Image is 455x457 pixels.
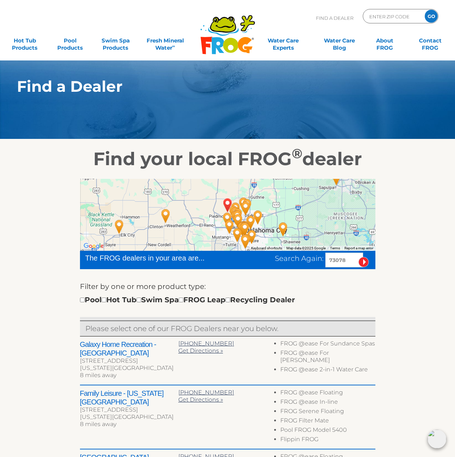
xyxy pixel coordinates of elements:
div: Leslie's Poolmart Inc # 269 - 17 miles away. [239,196,255,216]
a: Water CareBlog [322,33,357,48]
div: Galaxy Home Recreation - South OKC - 16 miles away. [230,211,246,231]
sup: ∞ [172,44,175,49]
h2: Galaxy Home Recreation - [GEOGRAPHIC_DATA] [80,340,178,357]
div: Perfect My Home - Edmond - 16 miles away. [237,199,254,218]
li: FROG @ease Floating [280,389,375,398]
p: Find A Dealer [316,9,353,27]
span: 8 miles away [80,372,116,379]
a: Get Directions » [178,396,223,403]
p: Please select one of our FROG Dealers near you below. [85,323,370,334]
div: Leslie's Poolmart, Inc. # 32 - 12 miles away. [229,205,246,225]
input: Submit [358,257,369,267]
div: The FROG dealers in your area are... [85,253,231,263]
div: Leslie's Poolmart, Inc. # 311 - 35 miles away. [237,232,254,251]
div: Galaxy Home Recreation - North OKC - 8 miles away. [227,200,244,219]
h1: Find a Dealer [17,78,405,95]
div: Leslie's Poolmart, Inc. # 432 - 23 miles away. [235,218,251,238]
li: FROG @ease For [PERSON_NAME] [280,349,375,366]
a: Swim SpaProducts [98,33,133,48]
a: Report a map error [344,246,373,250]
div: Signature Pool & Patio LLC - 34 miles away. [238,231,254,250]
div: Crystal Clear Pools - 52 miles away. [275,220,291,239]
span: Map data ©2025 Google [286,246,326,250]
h2: Family Leisure - [US_STATE][GEOGRAPHIC_DATA] [80,389,178,406]
li: FROG @ease In-line [280,398,375,408]
div: [US_STATE][GEOGRAPHIC_DATA] [80,365,178,372]
div: Pool Hot Tub Swim Spa FROG Leap Recycling Dealer [80,294,295,306]
input: GO [425,10,438,23]
div: Spartan Pool & Patio - 34 miles away. [244,227,260,246]
a: Terms (opens in new tab) [330,246,340,250]
div: Leslie's Poolmart, Inc. # 878 - 27 miles away. [229,225,246,245]
a: Open this area in Google Maps (opens a new window) [82,241,106,251]
button: Keyboard shortcuts [251,246,282,251]
div: Oasis Pools & Spas - 14 miles away. [235,195,252,214]
div: PIEDMONT, OK 73078 [219,195,236,215]
a: Water CareExperts [255,33,312,48]
a: ContactFROG [412,33,448,48]
sup: ® [292,145,302,162]
a: [PHONE_NUMBER] [178,340,234,347]
div: Fox Pools of Central Oklahoma - 24 miles away. [234,219,251,239]
span: 8 miles away [80,421,116,427]
li: FROG @ease For Sundance Spas [280,340,375,349]
label: Filter by one or more product type: [80,281,206,292]
div: Leisure Time Pools & Spas - 13 miles away. [229,208,246,227]
li: FROG Filter Mate [280,417,375,426]
a: [PHONE_NUMBER] [178,389,234,396]
a: PoolProducts [53,33,88,48]
div: Bullfrog Spas of OKC - 25 miles away. [237,220,253,239]
a: AboutFROG [367,33,402,48]
div: [US_STATE][GEOGRAPHIC_DATA] [80,413,178,421]
a: Fresh MineralWater∞ [143,33,187,48]
input: Zip Code Form [369,11,417,22]
a: Hot TubProducts [7,33,43,48]
div: [STREET_ADDRESS] [80,406,178,413]
li: Pool FROG Model 5400 [280,426,375,436]
div: Leslie's Poolmart, Inc. # 694 - 12 miles away. [219,210,236,229]
span: Search Again: [275,254,324,263]
div: Leslie's Poolmart, Inc. # 1072 - 19 miles away. [221,217,238,236]
li: FROG @ease 2-in-1 Water Care [280,366,375,375]
div: Leslie's Poolmart, Inc. # 882 - 28 miles away. [250,208,266,227]
h2: Find your local FROG dealer [6,148,449,170]
div: Family Leisure - Oklahoma City - 8 miles away. [226,203,242,222]
a: Get Directions » [178,347,223,354]
div: Leisure Time Pools & Spas - South - 24 miles away. [236,218,253,237]
div: Aqua Haven - Oklahoma City - 10 miles away. [227,204,244,223]
li: FROG Serene Floating [280,408,375,417]
div: Country Leisure Manufacturing - 25 miles away. [236,219,253,239]
div: Elk City Pools & Spas - 95 miles away. [111,217,128,236]
div: Leslie's Poolmart, Inc. # 760 - 25 miles away. [242,213,259,232]
div: Hoffman Pools & Spas - 54 miles away. [157,206,174,226]
li: Flippin FROG [280,436,375,445]
div: [STREET_ADDRESS] [80,357,178,365]
img: openIcon [428,430,446,448]
img: Google [82,241,106,251]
